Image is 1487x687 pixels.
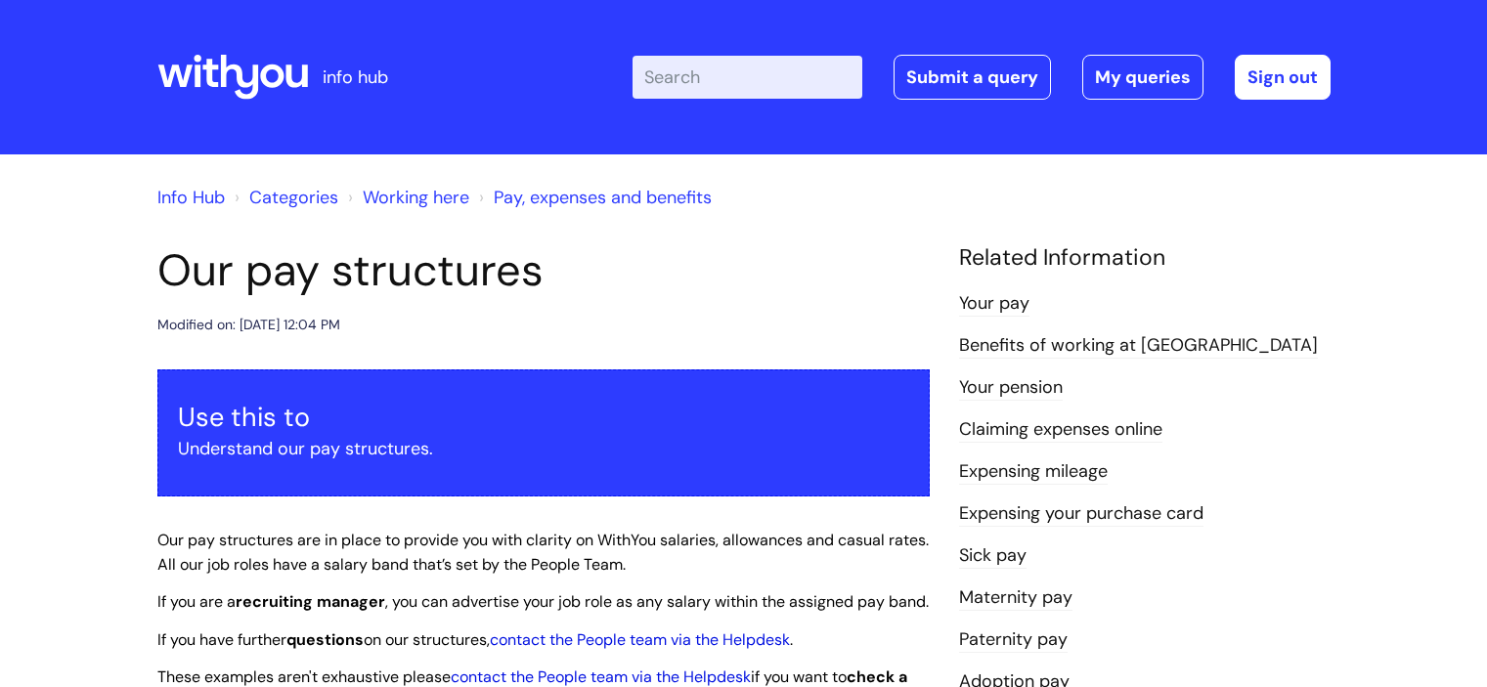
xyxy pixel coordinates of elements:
[230,182,338,213] li: Solution home
[959,244,1331,272] h4: Related Information
[157,313,340,337] div: Modified on: [DATE] 12:04 PM
[959,585,1072,611] a: Maternity pay
[363,186,469,209] a: Working here
[157,591,929,612] span: If you are a , you can advertise your job role as any salary within the assigned pay band.
[633,55,1331,100] div: | -
[959,627,1068,653] a: Paternity pay
[451,666,751,687] a: contact the People team via the Helpdesk
[178,402,909,433] h3: Use this to
[236,591,385,612] strong: recruiting manager
[286,629,364,650] strong: questions
[959,543,1027,569] a: Sick pay
[157,530,929,575] span: Our pay structures are in place to provide you with clarity on WithYou salaries, allowances and c...
[323,62,388,93] p: info hub
[959,459,1108,485] a: Expensing mileage
[1235,55,1331,100] a: Sign out
[474,182,712,213] li: Pay, expenses and benefits
[157,244,930,297] h1: Our pay structures
[494,186,712,209] a: Pay, expenses and benefits
[343,182,469,213] li: Working here
[1082,55,1203,100] a: My queries
[959,501,1203,527] a: Expensing your purchase card
[959,417,1162,443] a: Claiming expenses online
[249,186,338,209] a: Categories
[633,56,862,99] input: Search
[157,186,225,209] a: Info Hub
[959,291,1029,317] a: Your pay
[157,629,793,650] span: If you have further on our structures, .
[959,333,1318,359] a: Benefits of working at [GEOGRAPHIC_DATA]
[178,433,909,464] p: Understand our pay structures.
[959,375,1063,401] a: Your pension
[894,55,1051,100] a: Submit a query
[490,629,790,650] a: contact the People team via the Helpdesk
